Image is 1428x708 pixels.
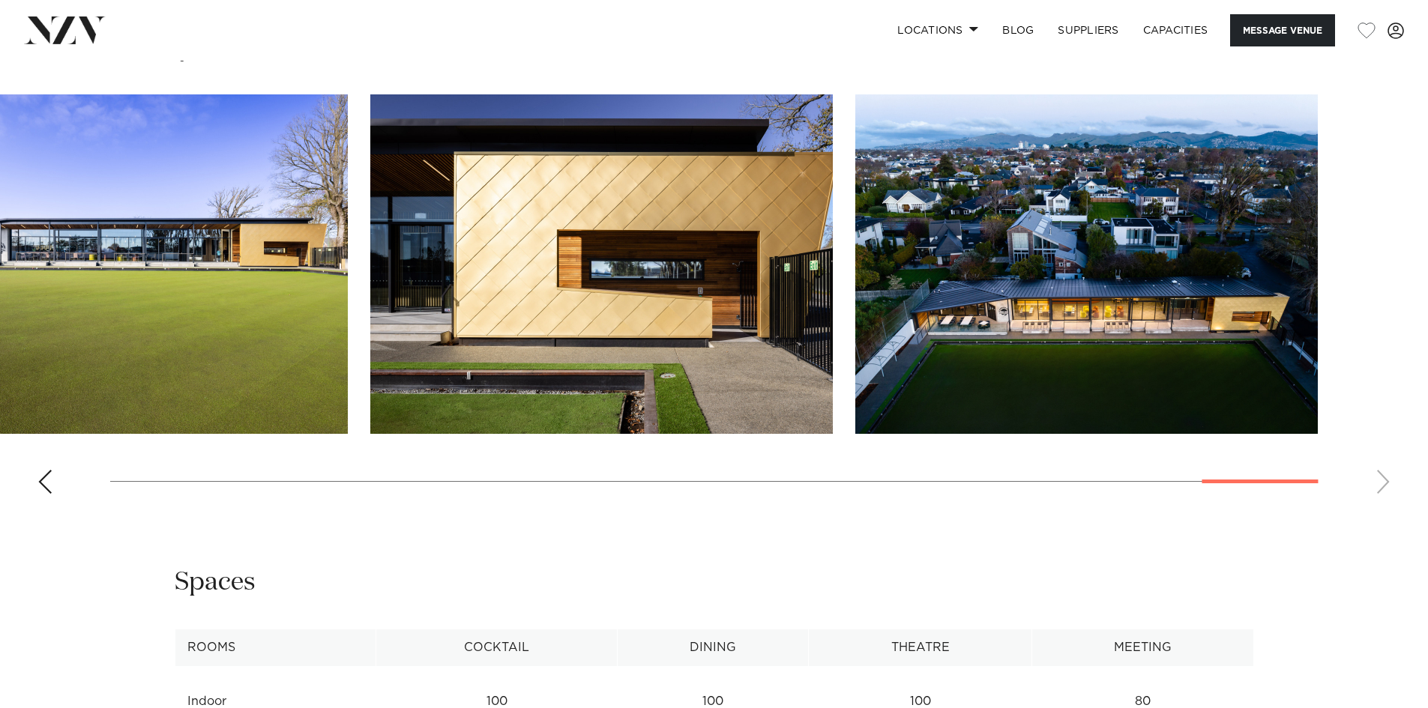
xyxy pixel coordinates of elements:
img: nzv-logo.png [24,16,106,43]
a: BLOG [990,14,1046,46]
th: Theatre [809,629,1032,666]
a: Locations [885,14,990,46]
swiper-slide: 26 / 26 [855,94,1318,434]
swiper-slide: 25 / 26 [370,94,833,434]
button: Message Venue [1230,14,1335,46]
th: Rooms [175,629,376,666]
th: Cocktail [376,629,617,666]
h2: Spaces [175,566,256,599]
a: Capacities [1131,14,1220,46]
a: SUPPLIERS [1046,14,1130,46]
th: Dining [618,629,809,666]
th: Meeting [1032,629,1253,666]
